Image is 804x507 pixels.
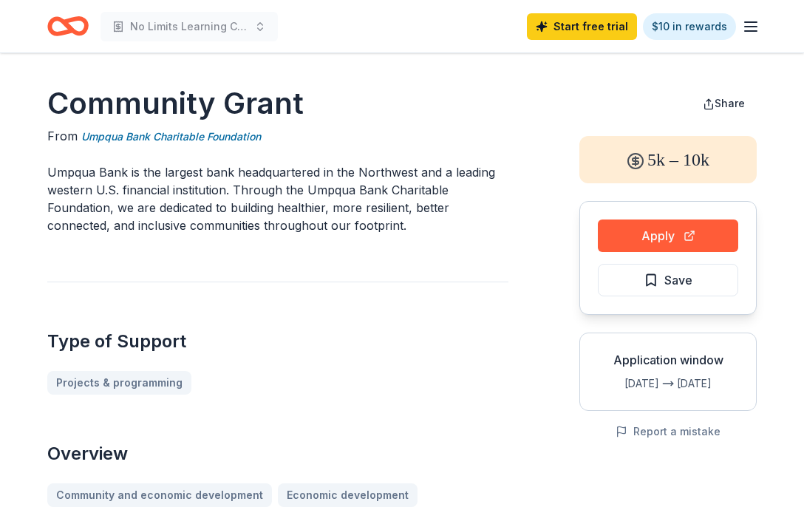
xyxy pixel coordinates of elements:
[130,18,248,35] span: No Limits Learning Center - Health and Fitness Expansion
[47,442,508,466] h2: Overview
[47,127,508,146] div: From
[47,330,508,353] h2: Type of Support
[677,375,744,392] div: [DATE]
[598,220,738,252] button: Apply
[527,13,637,40] a: Start free trial
[579,136,757,183] div: 5k – 10k
[691,89,757,118] button: Share
[643,13,736,40] a: $10 in rewards
[47,83,508,124] h1: Community Grant
[616,423,720,440] button: Report a mistake
[715,97,745,109] span: Share
[592,375,659,392] div: [DATE]
[598,264,738,296] button: Save
[664,270,692,290] span: Save
[100,12,278,41] button: No Limits Learning Center - Health and Fitness Expansion
[47,371,191,395] a: Projects & programming
[592,351,744,369] div: Application window
[81,128,261,146] a: Umpqua Bank Charitable Foundation
[47,9,89,44] a: Home
[47,163,508,234] p: Umpqua Bank is the largest bank headquartered in the Northwest and a leading western U.S. financi...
